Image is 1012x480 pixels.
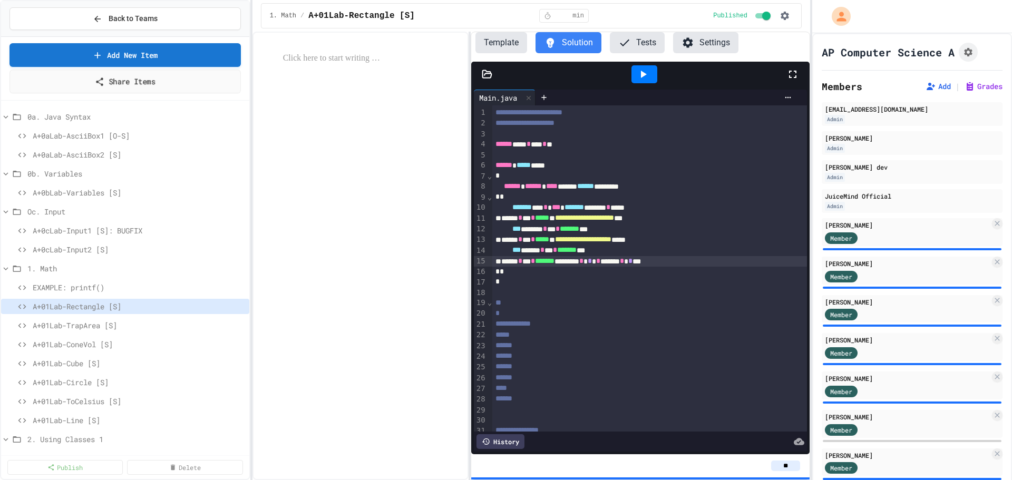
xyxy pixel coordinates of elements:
[33,358,245,369] span: A+01Lab-Cube [S]
[33,130,245,141] span: A+0aLab-AsciiBox1 [O-S]
[474,213,487,224] div: 11
[822,79,862,94] h2: Members
[610,32,665,53] button: Tests
[487,298,492,307] span: Fold line
[33,187,245,198] span: A+0bLab-Variables [S]
[127,460,242,475] a: Delete
[825,335,990,345] div: [PERSON_NAME]
[673,32,738,53] button: Settings
[474,160,487,171] div: 6
[474,92,522,103] div: Main.java
[474,90,536,105] div: Main.java
[825,173,845,182] div: Admin
[965,81,1003,92] button: Grades
[825,191,999,201] div: JuiceMind Official
[822,45,955,60] h1: AP Computer Science A
[474,202,487,213] div: 10
[27,206,245,217] span: Oc. Input
[27,168,245,179] span: 0b. Variables
[825,259,990,268] div: [PERSON_NAME]
[474,139,487,150] div: 4
[109,13,158,24] span: Back to Teams
[572,12,584,20] span: min
[955,80,960,93] span: |
[7,460,123,475] a: Publish
[825,202,845,211] div: Admin
[713,9,773,22] div: Content is published and visible to students
[474,192,487,203] div: 9
[9,70,241,93] a: Share Items
[959,43,978,62] button: Assignment Settings
[474,319,487,330] div: 21
[33,339,245,350] span: A+01Lab-ConeVol [S]
[830,233,852,243] span: Member
[830,387,852,396] span: Member
[830,272,852,281] span: Member
[308,9,415,22] span: A+01Lab-Rectangle [S]
[474,150,487,161] div: 5
[474,118,487,129] div: 2
[476,434,524,449] div: History
[825,297,990,307] div: [PERSON_NAME]
[27,263,245,274] span: 1. Math
[713,12,747,20] span: Published
[33,377,245,388] span: A+01Lab-Circle [S]
[33,396,245,407] span: A+01Lab-ToCelsius [S]
[474,107,487,118] div: 1
[474,405,487,416] div: 29
[474,288,487,298] div: 18
[300,12,304,20] span: /
[925,392,1001,437] iframe: chat widget
[474,181,487,192] div: 8
[474,373,487,384] div: 26
[474,267,487,277] div: 16
[9,43,241,67] a: Add New Item
[33,320,245,331] span: A+01Lab-TrapArea [S]
[474,362,487,373] div: 25
[33,149,245,160] span: A+0aLab-AsciiBox2 [S]
[33,301,245,312] span: A+01Lab-Rectangle [S]
[474,308,487,319] div: 20
[536,32,601,53] button: Solution
[474,415,487,426] div: 30
[474,224,487,234] div: 12
[474,234,487,245] div: 13
[830,348,852,358] span: Member
[830,310,852,319] span: Member
[825,412,990,422] div: [PERSON_NAME]
[27,434,245,445] span: 2. Using Classes 1
[825,162,999,172] div: [PERSON_NAME] dev
[474,351,487,362] div: 24
[821,4,853,28] div: My Account
[825,220,990,230] div: [PERSON_NAME]
[474,298,487,308] div: 19
[474,426,487,436] div: 31
[474,341,487,351] div: 23
[33,415,245,426] span: A+01Lab-Line [S]
[474,394,487,405] div: 28
[474,256,487,267] div: 15
[825,374,990,383] div: [PERSON_NAME]
[270,12,296,20] span: 1. Math
[825,450,990,460] div: [PERSON_NAME]
[474,330,487,340] div: 22
[830,463,852,473] span: Member
[33,282,245,293] span: EXAMPLE: printf()
[474,384,487,394] div: 27
[825,133,999,143] div: [PERSON_NAME]
[474,171,487,182] div: 7
[9,7,241,30] button: Back to Teams
[825,104,999,114] div: [EMAIL_ADDRESS][DOMAIN_NAME]
[474,277,487,288] div: 17
[825,115,845,124] div: Admin
[487,193,492,201] span: Fold line
[830,425,852,435] span: Member
[475,32,527,53] button: Template
[474,246,487,256] div: 14
[825,144,845,153] div: Admin
[926,81,951,92] button: Add
[27,111,245,122] span: 0a. Java Syntax
[33,225,245,236] span: A+0cLab-Input1 [S]: BUGFIX
[487,172,492,180] span: Fold line
[474,129,487,140] div: 3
